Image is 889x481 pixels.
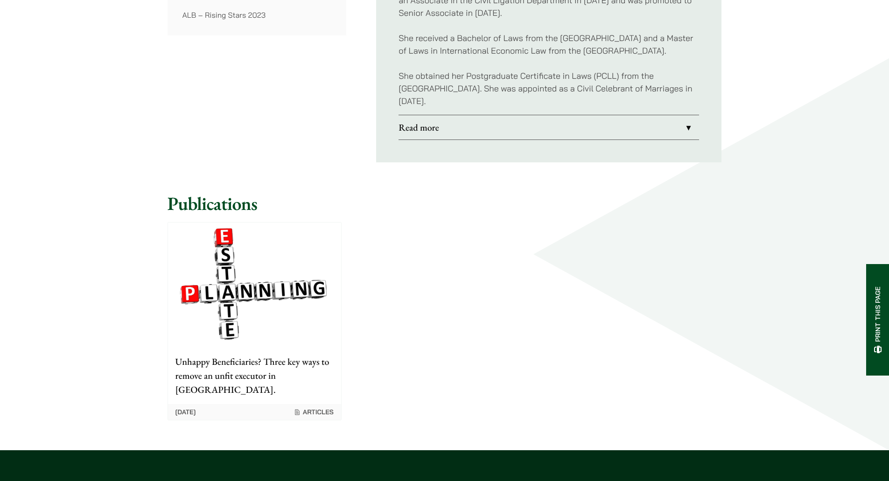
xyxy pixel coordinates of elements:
[175,408,196,416] time: [DATE]
[399,70,699,107] p: She obtained her Postgraduate Certificate in Laws (PCLL) from the [GEOGRAPHIC_DATA]. She was appo...
[168,192,722,215] h2: Publications
[168,223,341,347] img: Graphic for article on ways to remove unfit executor in Hong Kong
[294,408,334,416] span: Articles
[168,222,342,420] a: Graphic for article on ways to remove unfit executor in Hong Kong Unhappy Beneficiaries? Three ke...
[175,355,334,397] p: Unhappy Beneficiaries? Three key ways to remove an unfit executor in [GEOGRAPHIC_DATA].
[399,115,699,139] a: Read more
[182,9,332,21] p: ALB – Rising Stars 2023
[399,32,699,57] p: She received a Bachelor of Laws from the [GEOGRAPHIC_DATA] and a Master of Laws in International ...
